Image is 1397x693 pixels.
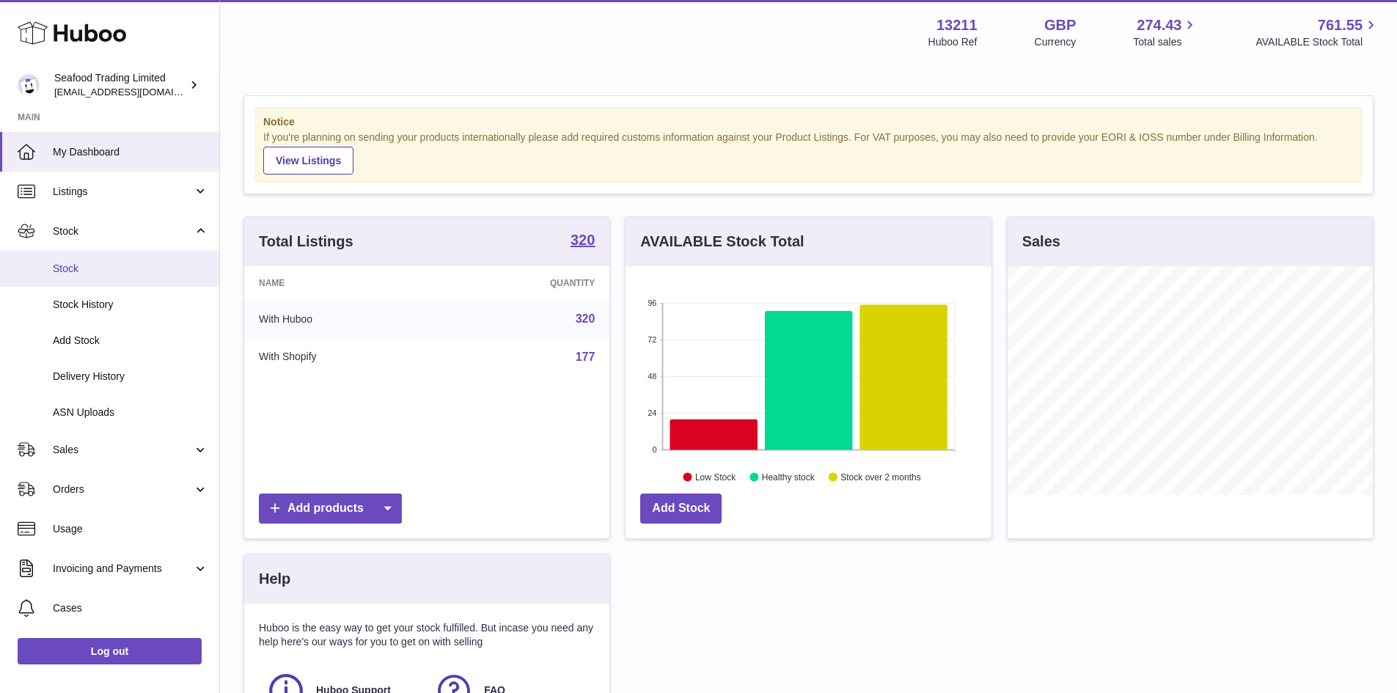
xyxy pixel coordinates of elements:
[1137,15,1181,35] span: 274.43
[571,232,595,247] strong: 320
[53,298,208,312] span: Stock History
[653,445,657,454] text: 0
[53,334,208,348] span: Add Stock
[53,562,193,576] span: Invoicing and Payments
[648,372,657,381] text: 48
[53,443,193,457] span: Sales
[1255,35,1379,49] span: AVAILABLE Stock Total
[18,638,202,664] a: Log out
[1318,15,1363,35] span: 761.55
[695,472,736,482] text: Low Stock
[259,494,402,524] a: Add products
[576,312,595,325] a: 320
[1044,15,1076,35] strong: GBP
[648,408,657,417] text: 24
[259,621,595,649] p: Huboo is the easy way to get your stock fulfilled. But incase you need any help here's our ways f...
[244,266,441,300] th: Name
[762,472,815,482] text: Healthy stock
[53,370,208,384] span: Delivery History
[1133,35,1198,49] span: Total sales
[53,262,208,276] span: Stock
[1022,232,1060,252] h3: Sales
[53,145,208,159] span: My Dashboard
[648,335,657,344] text: 72
[928,35,978,49] div: Huboo Ref
[441,266,610,300] th: Quantity
[244,338,441,376] td: With Shopify
[18,74,40,96] img: online@rickstein.com
[1133,15,1198,49] a: 274.43 Total sales
[53,406,208,419] span: ASN Uploads
[259,569,290,589] h3: Help
[53,483,193,496] span: Orders
[263,147,353,175] a: View Listings
[841,472,921,482] text: Stock over 2 months
[53,601,208,615] span: Cases
[648,298,657,307] text: 96
[53,224,193,238] span: Stock
[259,232,353,252] h3: Total Listings
[936,15,978,35] strong: 13211
[640,494,722,524] a: Add Stock
[54,86,216,98] span: [EMAIL_ADDRESS][DOMAIN_NAME]
[53,185,193,199] span: Listings
[244,300,441,338] td: With Huboo
[54,71,186,99] div: Seafood Trading Limited
[263,115,1354,129] strong: Notice
[1035,35,1077,49] div: Currency
[576,351,595,363] a: 177
[640,232,804,252] h3: AVAILABLE Stock Total
[53,522,208,536] span: Usage
[571,232,595,250] a: 320
[263,131,1354,175] div: If you're planning on sending your products internationally please add required customs informati...
[1255,15,1379,49] a: 761.55 AVAILABLE Stock Total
